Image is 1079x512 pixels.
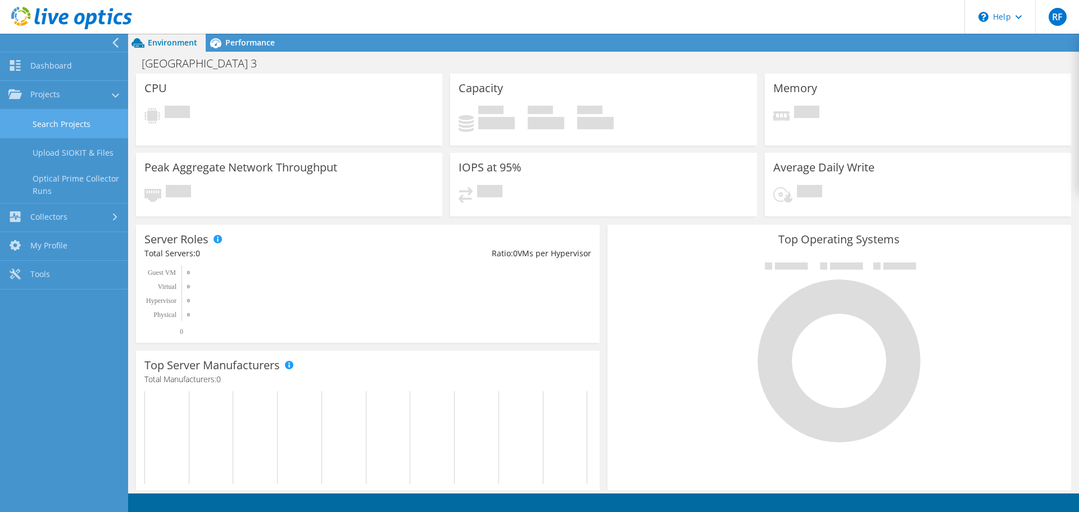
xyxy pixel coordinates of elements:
div: Ratio: VMs per Hypervisor [368,247,591,260]
text: 0 [187,312,190,318]
h4: 0 GiB [478,117,515,129]
text: 0 [187,298,190,303]
h3: Average Daily Write [773,161,874,174]
text: Virtual [158,283,177,291]
div: Total Servers: [144,247,368,260]
span: Pending [166,185,191,200]
text: Physical [153,311,176,319]
h4: 0 GiB [528,117,564,129]
span: Performance [225,37,275,48]
span: RF [1049,8,1067,26]
h3: Top Server Manufacturers [144,359,280,371]
text: Hypervisor [146,297,176,305]
span: Environment [148,37,197,48]
span: 0 [216,374,221,384]
h1: [GEOGRAPHIC_DATA] 3 [137,57,274,70]
h3: Capacity [459,82,503,94]
h3: Memory [773,82,817,94]
text: Guest VM [148,269,176,277]
h4: 0 GiB [577,117,614,129]
h3: IOPS at 95% [459,161,522,174]
h3: Server Roles [144,233,208,246]
text: 0 [187,270,190,275]
span: Pending [165,106,190,121]
span: 0 [513,248,518,259]
text: 0 [180,328,183,336]
h3: Peak Aggregate Network Throughput [144,161,337,174]
span: Pending [477,185,502,200]
text: 0 [187,284,190,289]
span: Pending [797,185,822,200]
h4: Total Manufacturers: [144,373,591,386]
h3: CPU [144,82,167,94]
span: 0 [196,248,200,259]
span: Used [478,106,504,117]
h3: Top Operating Systems [616,233,1063,246]
span: Pending [794,106,819,121]
span: Total [577,106,602,117]
span: Free [528,106,553,117]
svg: \n [978,12,989,22]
